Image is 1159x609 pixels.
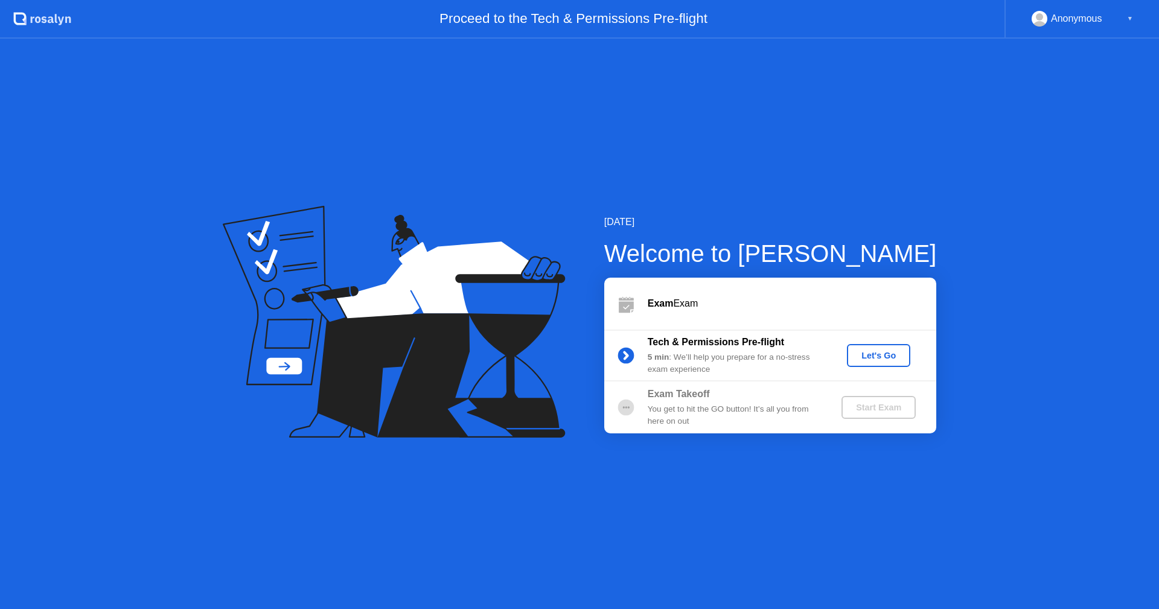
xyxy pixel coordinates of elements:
b: 5 min [648,352,669,362]
b: Tech & Permissions Pre-flight [648,337,784,347]
div: Welcome to [PERSON_NAME] [604,235,937,272]
div: Start Exam [846,403,911,412]
div: : We’ll help you prepare for a no-stress exam experience [648,351,822,376]
div: Exam [648,296,936,311]
button: Let's Go [847,344,910,367]
button: Start Exam [841,396,916,419]
b: Exam [648,298,674,308]
b: Exam Takeoff [648,389,710,399]
div: You get to hit the GO button! It’s all you from here on out [648,403,822,428]
div: Anonymous [1051,11,1102,27]
div: ▼ [1127,11,1133,27]
div: Let's Go [852,351,905,360]
div: [DATE] [604,215,937,229]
